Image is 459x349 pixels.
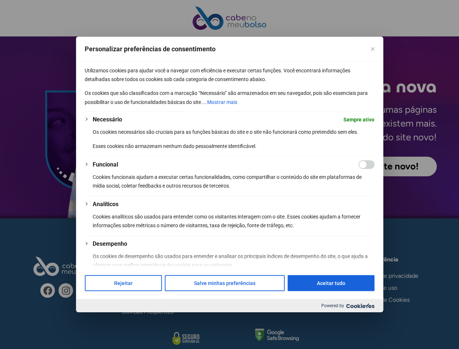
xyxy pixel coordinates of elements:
button: Aceitar tudo [287,275,374,291]
div: Powered by [76,299,383,312]
button: Funcional [93,160,118,169]
img: Cookieyes logo [346,304,374,308]
button: Mostrar mais [207,97,238,107]
p: Os cookies de desempenho são usados para entender e analisar os principais índices de desempenho ... [93,252,374,269]
p: Os cookies que são classificados com a marcação “Necessário” são armazenados em seu navegador, po... [85,89,374,107]
button: Desempenho [93,240,127,248]
button: Rejeitar [85,275,162,291]
img: Close [371,47,374,51]
input: Habilitar Funcional [358,160,374,169]
p: Cookies funcionais ajudam a executar certas funcionalidades, como compartilhar o conteúdo do site... [93,173,374,190]
button: Necessário [93,115,122,124]
span: Sempre ativo [343,115,374,124]
span: Personalizar preferências de consentimento [85,45,216,53]
p: Esses cookies não armazenam nenhum dado pessoalmente identificável. [93,142,374,151]
button: Salve minhas preferências [165,275,285,291]
p: Os cookies necessários são cruciais para as funções básicas do site e o site não funcionará como ... [93,128,374,136]
button: Fechar [371,47,374,51]
p: Utilizamos cookies para ajudar você a navegar com eficiência e executar certas funções. Você enco... [85,66,374,84]
button: Analíticos [93,200,118,209]
p: Cookies analíticos são usados para entender como os visitantes interagem com o site. Esses cookie... [93,212,374,230]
